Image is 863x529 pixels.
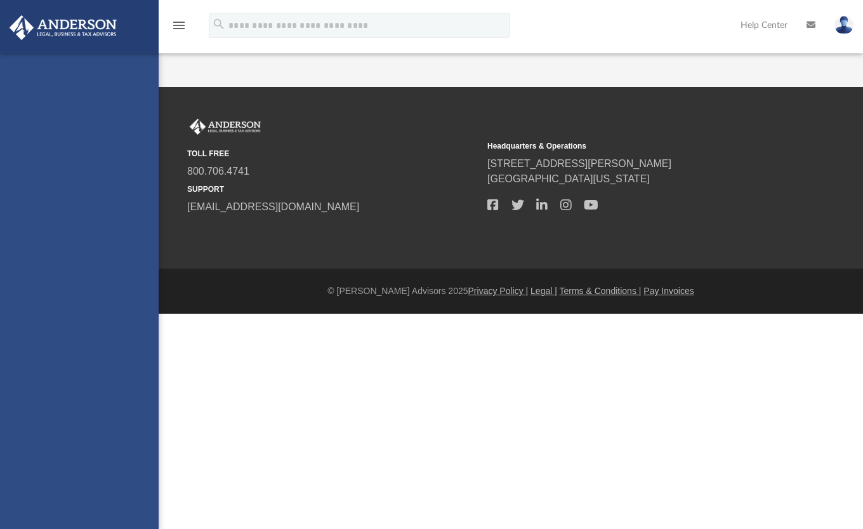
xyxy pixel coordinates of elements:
a: [STREET_ADDRESS][PERSON_NAME] [487,158,671,169]
a: Privacy Policy | [468,286,529,296]
a: Terms & Conditions | [560,286,642,296]
i: menu [171,18,187,33]
a: [GEOGRAPHIC_DATA][US_STATE] [487,173,650,184]
img: Anderson Advisors Platinum Portal [6,15,121,40]
a: Pay Invoices [643,286,694,296]
small: Headquarters & Operations [487,140,779,152]
a: menu [171,24,187,33]
i: search [212,17,226,31]
a: 800.706.4741 [187,166,249,177]
img: User Pic [834,16,853,34]
img: Anderson Advisors Platinum Portal [187,119,263,135]
div: © [PERSON_NAME] Advisors 2025 [159,285,863,298]
a: Legal | [530,286,557,296]
small: SUPPORT [187,184,478,195]
a: [EMAIL_ADDRESS][DOMAIN_NAME] [187,201,359,212]
small: TOLL FREE [187,148,478,159]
